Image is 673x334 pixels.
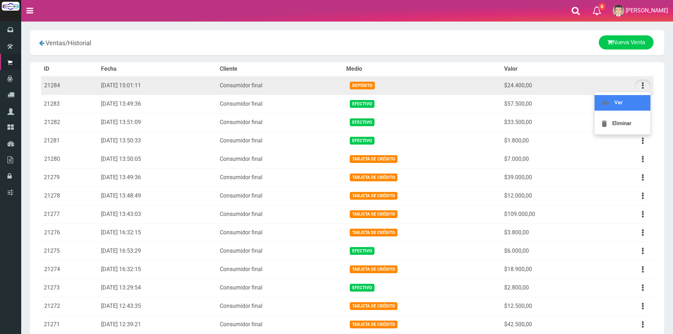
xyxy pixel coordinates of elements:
td: 21275 [41,242,98,260]
img: Logo grande [2,2,19,11]
td: 21283 [41,95,98,113]
td: [DATE] 16:32:15 [98,223,217,242]
td: Consumidor final [217,150,343,168]
td: $57.500,00 [501,95,597,113]
td: 21280 [41,150,98,168]
div: / [35,35,243,50]
td: [DATE] 13:29:54 [98,279,217,297]
span: Tarjeta de Crédito [350,229,397,236]
td: $2.800,00 [501,279,597,297]
td: $3.800,00 [501,223,597,242]
span: 6 [599,3,605,10]
td: 21276 [41,223,98,242]
td: [DATE] 15:01:11 [98,76,217,95]
td: Consumidor final [217,315,343,334]
th: Cliente [217,62,343,76]
td: Consumidor final [217,279,343,297]
span: Depósito [350,82,375,89]
td: $1.800,00 [501,131,597,150]
td: [DATE] 16:32:15 [98,260,217,279]
td: Consumidor final [217,297,343,315]
td: $18.900,00 [501,260,597,279]
td: $39.000,00 [501,168,597,187]
td: Consumidor final [217,260,343,279]
td: [DATE] 13:50:05 [98,150,217,168]
span: Tarjeta de Crédito [350,321,397,328]
td: Consumidor final [217,95,343,113]
span: Historial [68,39,91,47]
th: Fecha [98,62,217,76]
td: 21273 [41,279,98,297]
td: 21278 [41,187,98,205]
td: Consumidor final [217,223,343,242]
td: $7.000,00 [501,150,597,168]
td: [DATE] 13:50:33 [98,131,217,150]
th: Medio [343,62,501,76]
td: Consumidor final [217,242,343,260]
span: Efectivo [350,137,374,144]
td: $42.500,00 [501,315,597,334]
a: Ver [595,95,650,111]
td: 21281 [41,131,98,150]
a: Nueva Venta [599,35,654,49]
td: $33.500,00 [501,113,597,131]
td: $109.000,00 [501,205,597,223]
td: Consumidor final [217,76,343,95]
span: Efectivo [350,100,374,107]
td: [DATE] 16:53:29 [98,242,217,260]
td: Consumidor final [217,205,343,223]
td: [DATE] 13:49:36 [98,95,217,113]
img: User Image [613,5,624,17]
th: ID [41,62,98,76]
td: Consumidor final [217,131,343,150]
td: $24.400,00 [501,76,597,95]
td: Consumidor final [217,168,343,187]
span: Efectivo [350,284,374,291]
td: [DATE] 13:48:49 [98,187,217,205]
span: Tarjeta de Crédito [350,265,397,273]
a: Eliminar [595,116,650,131]
span: Tarjeta de Crédito [350,210,397,218]
span: Ventas [46,39,65,47]
td: $12.000,00 [501,187,597,205]
td: 21274 [41,260,98,279]
td: [DATE] 12:39:21 [98,315,217,334]
td: $12.500,00 [501,297,597,315]
td: [DATE] 12:43:35 [98,297,217,315]
td: $6.000,00 [501,242,597,260]
span: [PERSON_NAME] [626,7,668,14]
td: Consumidor final [217,113,343,131]
th: Valor [501,62,597,76]
span: Efectivo [350,247,374,254]
td: 21282 [41,113,98,131]
span: Tarjeta de Crédito [350,192,397,199]
span: Efectivo [350,118,374,126]
td: 21272 [41,297,98,315]
span: Tarjeta de Crédito [350,155,397,163]
td: Consumidor final [217,187,343,205]
td: [DATE] 13:51:09 [98,113,217,131]
span: Tarjeta de Crédito [350,174,397,181]
td: 21284 [41,76,98,95]
td: 21271 [41,315,98,334]
span: Tarjeta de Crédito [350,302,397,310]
td: 21279 [41,168,98,187]
td: 21277 [41,205,98,223]
td: [DATE] 13:43:03 [98,205,217,223]
td: [DATE] 13:49:36 [98,168,217,187]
